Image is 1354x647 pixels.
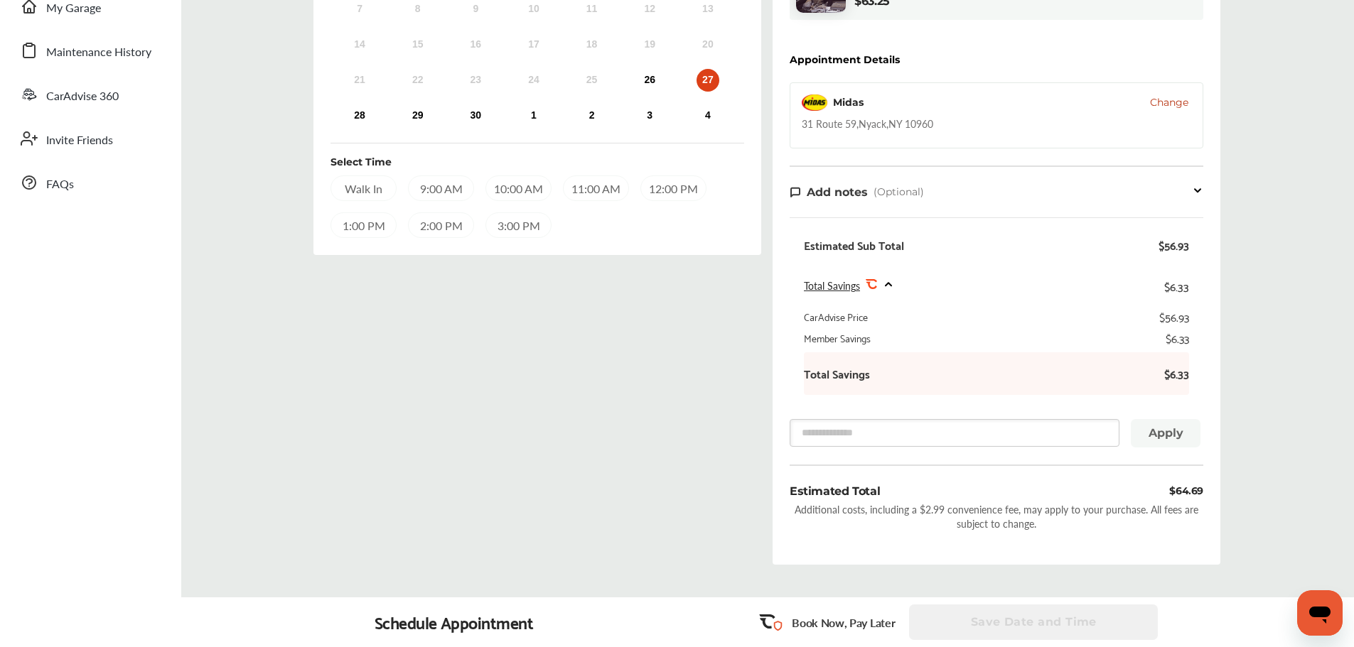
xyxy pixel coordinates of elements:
[408,212,474,238] div: 2:00 PM
[807,185,868,199] span: Add notes
[802,94,827,111] img: Midas+Logo_RGB.png
[1150,95,1188,109] button: Change
[804,366,870,381] b: Total Savings
[522,33,545,56] div: Not available Wednesday, September 17th, 2025
[522,69,545,92] div: Not available Wednesday, September 24th, 2025
[638,104,661,127] div: Choose Friday, October 3rd, 2025
[1164,276,1189,295] div: $6.33
[407,69,429,92] div: Not available Monday, September 22nd, 2025
[13,76,167,113] a: CarAdvise 360
[638,33,661,56] div: Not available Friday, September 19th, 2025
[485,175,552,201] div: 10:00 AM
[638,69,661,92] div: Choose Friday, September 26th, 2025
[790,54,900,65] div: Appointment Details
[1166,331,1189,345] div: $6.33
[464,104,487,127] div: Choose Tuesday, September 30th, 2025
[802,116,933,131] div: 31 Route 59 , Nyack , NY 10960
[874,185,924,198] span: (Optional)
[640,175,706,201] div: 12:00 PM
[581,104,603,127] div: Choose Thursday, October 2nd, 2025
[1146,366,1189,381] b: $6.33
[697,33,719,56] div: Not available Saturday, September 20th, 2025
[46,131,113,150] span: Invite Friends
[46,87,119,106] span: CarAdvise 360
[581,69,603,92] div: Not available Thursday, September 25th, 2025
[464,33,487,56] div: Not available Tuesday, September 16th, 2025
[485,212,552,238] div: 3:00 PM
[46,175,74,194] span: FAQs
[407,104,429,127] div: Choose Monday, September 29th, 2025
[13,120,167,157] a: Invite Friends
[804,278,860,293] span: Total Savings
[790,186,801,198] img: note-icon.db9493fa.svg
[1131,419,1200,447] button: Apply
[563,175,629,201] div: 11:00 AM
[348,33,371,56] div: Not available Sunday, September 14th, 2025
[790,502,1203,531] div: Additional costs, including a $2.99 convenience fee, may apply to your purchase. All fees are sub...
[522,104,545,127] div: Choose Wednesday, October 1st, 2025
[804,331,871,345] div: Member Savings
[408,175,474,201] div: 9:00 AM
[375,612,534,632] div: Schedule Appointment
[1159,238,1189,252] div: $56.93
[407,33,429,56] div: Not available Monday, September 15th, 2025
[1159,310,1189,324] div: $56.93
[1297,590,1343,636] iframe: Button to launch messaging window
[1169,483,1203,499] div: $64.69
[331,175,397,201] div: Walk In
[13,164,167,201] a: FAQs
[804,238,904,252] div: Estimated Sub Total
[804,310,868,324] div: CarAdvise Price
[792,614,895,631] p: Book Now, Pay Later
[697,69,719,92] div: Choose Saturday, September 27th, 2025
[464,69,487,92] div: Not available Tuesday, September 23rd, 2025
[697,104,719,127] div: Choose Saturday, October 4th, 2025
[348,69,371,92] div: Not available Sunday, September 21st, 2025
[331,212,397,238] div: 1:00 PM
[581,33,603,56] div: Not available Thursday, September 18th, 2025
[833,95,864,109] div: Midas
[348,104,371,127] div: Choose Sunday, September 28th, 2025
[790,483,880,499] div: Estimated Total
[331,155,392,169] div: Select Time
[46,43,151,62] span: Maintenance History
[13,32,167,69] a: Maintenance History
